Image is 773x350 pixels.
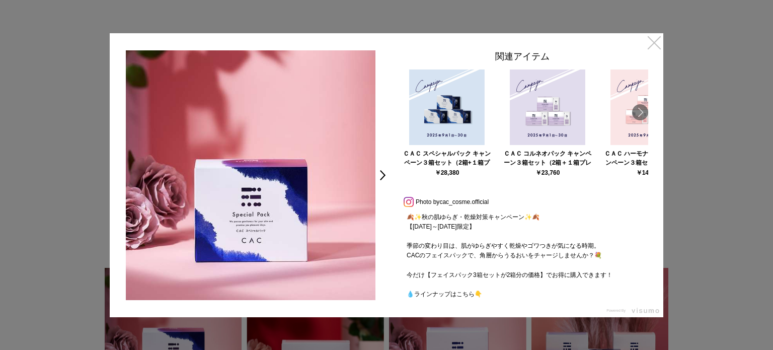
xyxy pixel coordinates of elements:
img: 005565.jpg [409,69,485,145]
a: > [378,166,393,184]
div: ￥23,760 [535,170,560,176]
div: ＣＡＣ ハーモナイズパック キャンペーン３箱セット（2箱+１箱プレゼント） [604,149,692,167]
a: × [645,33,663,51]
div: ￥14,300 [636,170,661,176]
span: Photo by [416,196,439,208]
div: 関連アイテム [397,50,648,67]
img: 005567.jpg [510,69,585,145]
a: Next [632,104,648,120]
img: 005566.jpg [610,69,686,145]
div: ￥28,380 [435,170,459,176]
div: ＣＡＣ コルネオパック キャンペーン３箱セット（2箱＋１箱プレゼント） [503,149,592,167]
img: e9090910-2039-4ca6-a7fc-aee306df0639-large.jpg [126,50,375,300]
div: ＣＡＣ スペシャルパック キャンペーン３箱セット（2箱+１箱プレゼント） [403,149,491,167]
p: 🍂✨秋の肌ゆらぎ・乾燥対策キャンペーン✨🍂 【[DATE]～[DATE]限定】 季節の変わり目は、肌がゆらぎやすく乾燥やゴワつきが気になる時期。 CACのフェイスパックで、角層からうるおいをチャ... [397,213,648,300]
a: cac_cosme.official [439,198,489,205]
